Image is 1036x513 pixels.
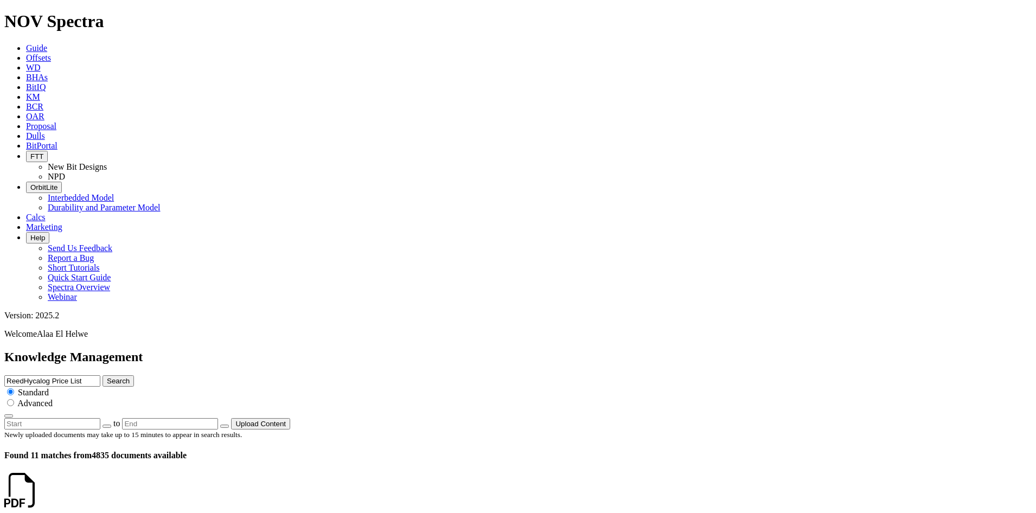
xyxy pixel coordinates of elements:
[48,162,107,171] a: New Bit Designs
[26,182,62,193] button: OrbitLite
[37,329,88,338] span: Alaa El Helwe
[4,375,100,387] input: e.g. Smoothsteer Record
[48,193,114,202] a: Interbedded Model
[26,63,41,72] a: WD
[26,82,46,92] a: BitIQ
[26,151,48,162] button: FTT
[26,112,44,121] a: OAR
[4,11,1032,31] h1: NOV Spectra
[26,141,57,150] a: BitPortal
[231,418,290,429] button: Upload Content
[4,350,1032,364] h2: Knowledge Management
[26,43,47,53] a: Guide
[30,234,45,242] span: Help
[26,73,48,82] a: BHAs
[26,232,49,243] button: Help
[48,203,161,212] a: Durability and Parameter Model
[17,399,53,408] span: Advanced
[122,418,218,429] input: End
[26,92,40,101] a: KM
[26,121,56,131] a: Proposal
[4,311,1032,320] div: Version: 2025.2
[103,375,134,387] button: Search
[26,213,46,222] a: Calcs
[30,183,57,191] span: OrbitLite
[113,419,120,428] span: to
[26,222,62,232] a: Marketing
[48,283,110,292] a: Spectra Overview
[30,152,43,161] span: FTT
[4,451,1032,460] h4: 4835 documents available
[26,131,45,140] a: Dulls
[48,292,77,302] a: Webinar
[4,451,92,460] span: Found 11 matches from
[48,263,100,272] a: Short Tutorials
[4,329,1032,339] p: Welcome
[4,418,100,429] input: Start
[26,102,43,111] a: BCR
[26,53,51,62] a: Offsets
[48,273,111,282] a: Quick Start Guide
[48,253,94,262] a: Report a Bug
[48,172,65,181] a: NPD
[4,431,242,439] small: Newly uploaded documents may take up to 15 minutes to appear in search results.
[48,243,112,253] a: Send Us Feedback
[18,388,49,397] span: Standard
